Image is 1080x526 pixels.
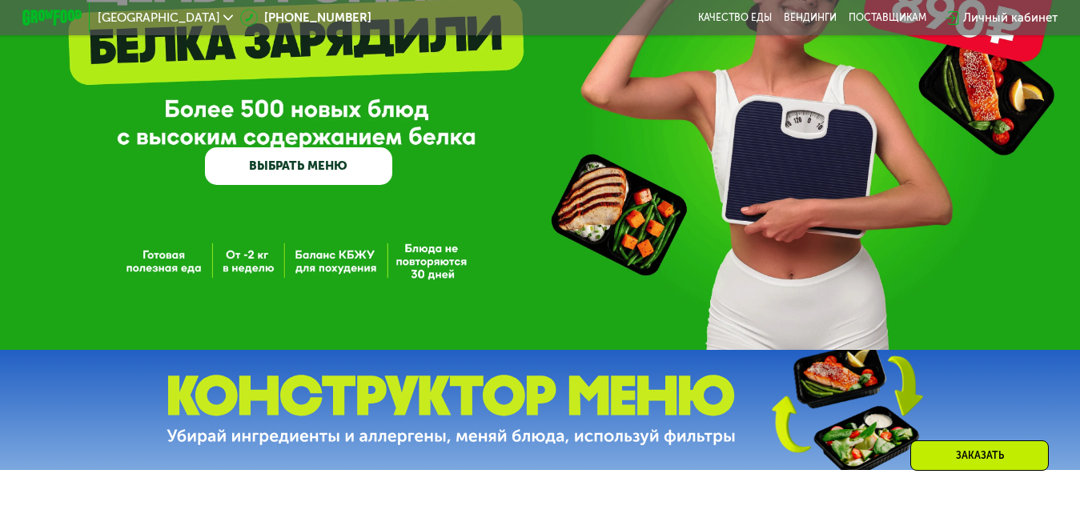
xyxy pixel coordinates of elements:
a: Вендинги [784,12,837,24]
span: [GEOGRAPHIC_DATA] [98,12,220,24]
a: ВЫБРАТЬ МЕНЮ [205,147,391,185]
a: [PHONE_NUMBER] [240,9,371,26]
div: поставщикам [849,12,926,24]
div: Заказать [910,440,1049,471]
div: Личный кабинет [963,9,1058,26]
a: Качество еды [698,12,772,24]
